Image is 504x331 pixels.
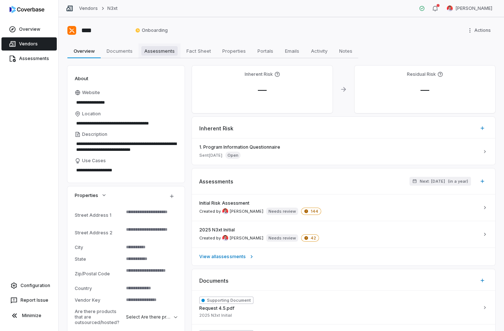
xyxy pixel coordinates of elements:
a: 2025 N3xt InitialCreated by Jay Leal avatar[PERSON_NAME]Needs review42 [192,221,495,248]
a: Configuration [3,279,55,292]
input: Website [75,97,165,108]
span: 42 [301,234,319,242]
span: [PERSON_NAME] [230,235,263,241]
span: Sent [DATE] [199,153,222,158]
button: More actions [465,25,495,36]
img: logo-D7KZi-bG.svg [10,6,44,13]
div: Are there products that are outsourced/hosted? [75,309,123,325]
span: Configuration [21,283,50,289]
div: State [75,256,123,262]
button: Properties [73,189,109,202]
span: Assessments [141,46,178,56]
span: Request 4.5.pdf [199,305,234,311]
span: Minimize [22,313,41,319]
a: Assessments [1,52,57,65]
span: Report Issue [21,297,48,303]
h4: Residual Risk [407,71,436,77]
a: Vendors [1,37,57,51]
img: Jay Leal avatar [222,235,228,241]
span: Assessments [19,56,49,62]
span: About [75,75,88,82]
button: Report Issue [3,294,55,307]
span: Inherent Risk [199,124,233,132]
a: Overview [1,23,57,36]
a: Vendors [79,5,98,11]
span: Use Cases [82,158,106,164]
a: N3xt [107,5,118,11]
button: Minimize [3,308,55,323]
textarea: Use Cases [75,165,177,175]
span: Website [82,90,100,96]
a: View allassessments [192,248,495,265]
div: Country [75,286,123,291]
span: ( in a year ) [448,179,468,184]
div: Vendor Key [75,297,123,303]
span: Next: [DATE] [420,179,445,184]
span: Emails [282,46,302,56]
span: Description [82,131,107,137]
span: 2025 N3xt Initial [199,227,235,233]
span: Created by [199,235,263,241]
span: — [415,85,435,95]
span: Vendors [19,41,38,47]
button: Supporting DocumentRequest 4.5.pdf2025 N3xt Initial [192,291,495,324]
span: [PERSON_NAME] [230,209,263,214]
span: Open [225,152,241,159]
span: 2025 N3xt Initial [199,313,232,318]
span: Documents [104,46,136,56]
span: 144 [301,208,321,215]
div: Street Address 1 [75,212,123,218]
button: Next: [DATE](in a year) [409,177,471,186]
span: Activity [308,46,330,56]
span: Overview [19,26,40,32]
div: City [75,245,123,250]
button: Jay Leal avatar[PERSON_NAME] [442,3,497,14]
span: Onboarding [135,27,168,33]
span: Fact Sheet [184,46,214,56]
span: Properties [219,46,249,56]
div: Zip/Postal Code [75,271,123,276]
img: Jay Leal avatar [222,208,228,214]
span: Supporting Document [199,297,253,304]
span: Assessments [199,178,233,185]
a: Initial Risk AssessmentCreated by Jay Leal avatar[PERSON_NAME]Needs review144 [192,194,495,221]
div: Street Address 2 [75,230,123,235]
span: Location [82,111,101,117]
p: Needs review [268,208,296,214]
span: — [252,85,273,95]
textarea: Description [75,139,177,155]
span: Notes [336,46,355,56]
span: 1. Program Information Questionnaire [199,144,479,150]
p: Needs review [268,235,296,241]
img: Jay Leal avatar [447,5,453,11]
span: [PERSON_NAME] [456,5,492,11]
span: Initial Risk Assessment [199,200,249,206]
h4: Inherent Risk [245,71,273,77]
span: Properties [75,192,98,198]
span: Created by [199,208,263,214]
input: Location [75,118,177,129]
span: View all assessments [199,254,246,260]
span: Overview [71,46,98,56]
span: Documents [199,277,229,284]
span: Portals [255,46,276,56]
a: 1. Program Information QuestionnaireSent[DATE]Open [192,138,495,165]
